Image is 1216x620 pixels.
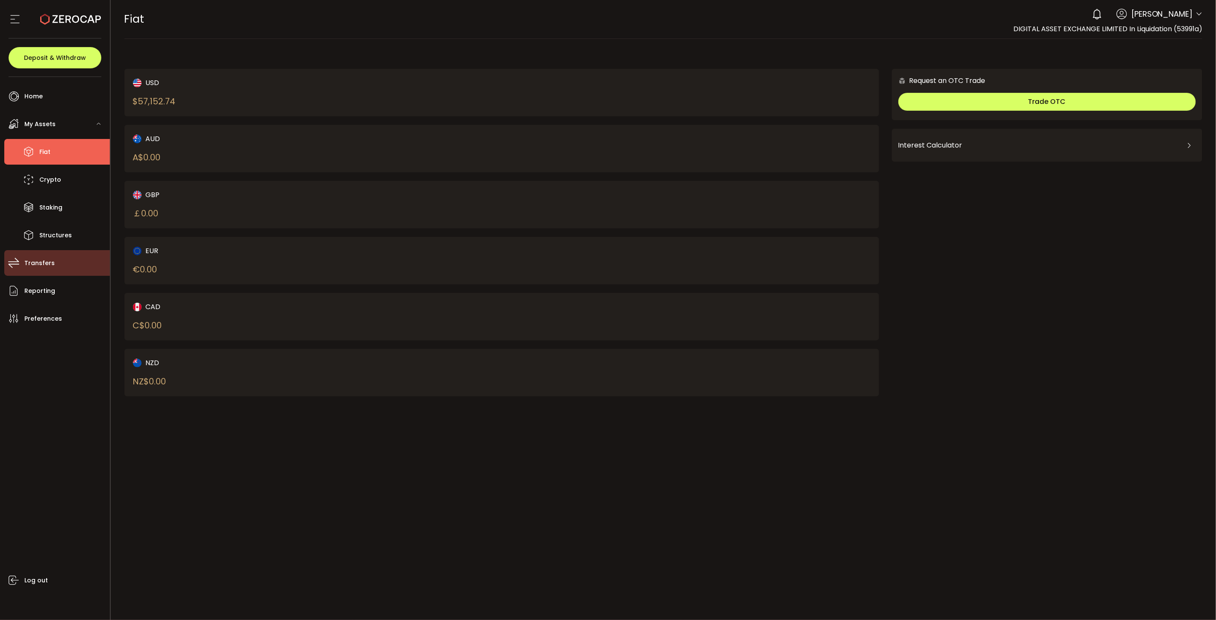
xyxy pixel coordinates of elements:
div: Interest Calculator [898,135,1196,156]
div: GBP [133,189,465,200]
div: NZD [133,357,465,368]
span: Fiat [124,12,145,27]
span: Deposit & Withdraw [24,55,86,61]
span: Preferences [24,313,62,325]
span: DIGITAL ASSET EXCHANGE LIMITED In Liquidation (53991a) [1013,24,1202,34]
div: € 0.00 [133,263,157,276]
span: Trade OTC [1028,97,1066,106]
span: Log out [24,574,48,587]
button: Trade OTC [898,93,1196,111]
span: Home [24,90,43,103]
iframe: Chat Widget [1024,276,1216,620]
div: A$ 0.00 [133,151,161,164]
div: $ 57,152.74 [133,95,176,108]
span: Staking [39,201,62,214]
span: Crypto [39,174,61,186]
img: aud_portfolio.svg [133,135,142,143]
span: Structures [39,229,72,242]
span: Reporting [24,285,55,297]
div: USD [133,77,465,88]
button: Deposit & Withdraw [9,47,101,68]
div: AUD [133,133,465,144]
div: C$ 0.00 [133,319,162,332]
span: My Assets [24,118,56,130]
img: cad_portfolio.svg [133,303,142,311]
img: eur_portfolio.svg [133,247,142,255]
img: 6nGpN7MZ9FLuBP83NiajKbTRY4UzlzQtBKtCrLLspmCkSvCZHBKvY3NxgQaT5JnOQREvtQ257bXeeSTueZfAPizblJ+Fe8JwA... [898,77,906,85]
span: Fiat [39,146,50,158]
img: gbp_portfolio.svg [133,191,142,199]
div: CAD [133,301,465,312]
div: EUR [133,245,465,256]
div: Request an OTC Trade [892,75,986,86]
div: NZ$ 0.00 [133,375,166,388]
img: usd_portfolio.svg [133,79,142,87]
span: Transfers [24,257,55,269]
div: ￡ 0.00 [133,207,159,220]
span: [PERSON_NAME] [1131,8,1193,20]
img: nzd_portfolio.svg [133,359,142,367]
